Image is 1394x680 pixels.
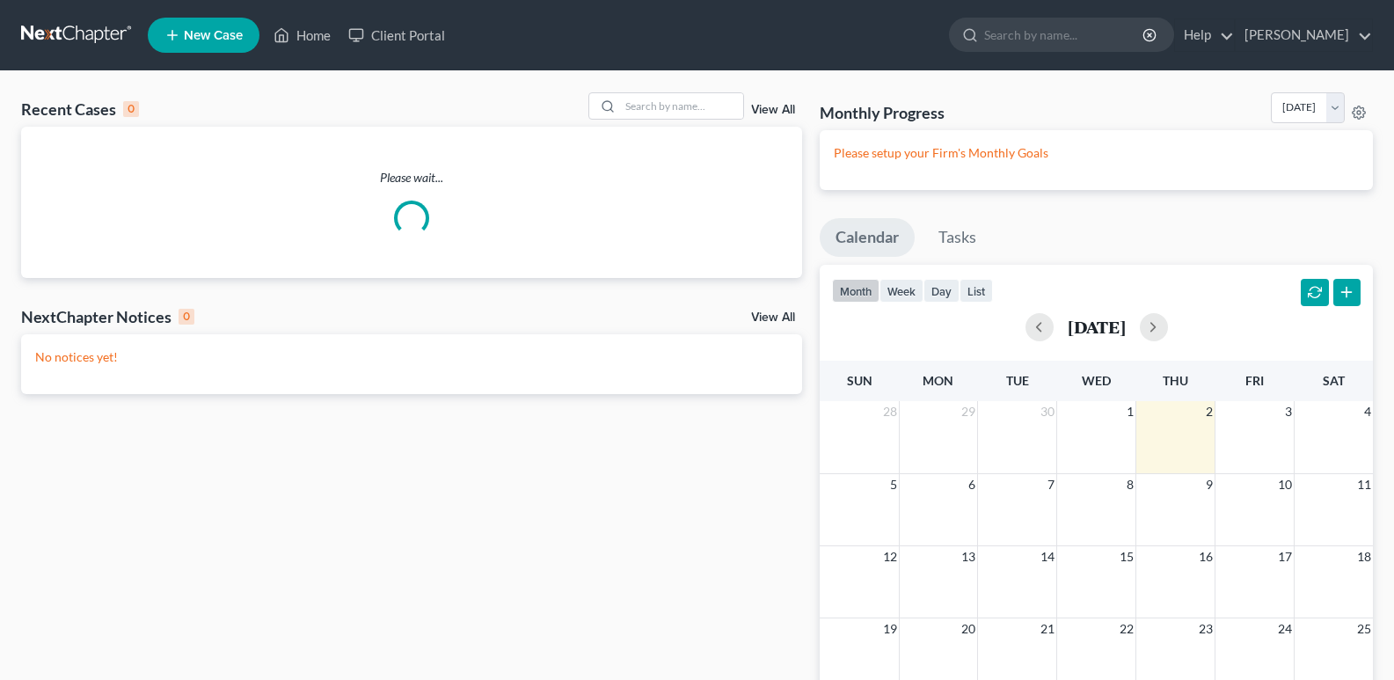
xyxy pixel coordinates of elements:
input: Search by name... [984,18,1145,51]
span: Wed [1082,373,1111,388]
span: 10 [1276,474,1294,495]
span: 22 [1118,618,1135,640]
span: Sat [1323,373,1345,388]
span: 19 [881,618,899,640]
a: View All [751,311,795,324]
span: 23 [1197,618,1215,640]
p: Please wait... [21,169,802,186]
div: NextChapter Notices [21,306,194,327]
div: Recent Cases [21,99,139,120]
span: 9 [1204,474,1215,495]
span: 14 [1039,546,1056,567]
span: 12 [881,546,899,567]
p: No notices yet! [35,348,788,366]
div: 0 [123,101,139,117]
a: Help [1175,19,1234,51]
a: View All [751,104,795,116]
span: 4 [1362,401,1373,422]
span: 29 [960,401,977,422]
span: 17 [1276,546,1294,567]
span: 11 [1355,474,1373,495]
span: 7 [1046,474,1056,495]
span: 28 [881,401,899,422]
span: Tue [1006,373,1029,388]
span: Fri [1245,373,1264,388]
span: 15 [1118,546,1135,567]
a: Tasks [923,218,992,257]
span: 21 [1039,618,1056,640]
a: [PERSON_NAME] [1236,19,1372,51]
span: 3 [1283,401,1294,422]
span: 1 [1125,401,1135,422]
a: Home [265,19,339,51]
span: 5 [888,474,899,495]
span: 13 [960,546,977,567]
h2: [DATE] [1068,318,1126,336]
p: Please setup your Firm's Monthly Goals [834,144,1359,162]
span: 24 [1276,618,1294,640]
span: 2 [1204,401,1215,422]
span: New Case [184,29,243,42]
h3: Monthly Progress [820,102,945,123]
span: 25 [1355,618,1373,640]
input: Search by name... [620,93,743,119]
button: month [832,279,879,303]
span: Sun [847,373,872,388]
button: day [923,279,960,303]
span: Thu [1163,373,1188,388]
a: Calendar [820,218,915,257]
span: 18 [1355,546,1373,567]
button: week [879,279,923,303]
a: Client Portal [339,19,454,51]
span: 20 [960,618,977,640]
span: 16 [1197,546,1215,567]
button: list [960,279,993,303]
span: Mon [923,373,953,388]
span: 6 [967,474,977,495]
div: 0 [179,309,194,325]
span: 8 [1125,474,1135,495]
span: 30 [1039,401,1056,422]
